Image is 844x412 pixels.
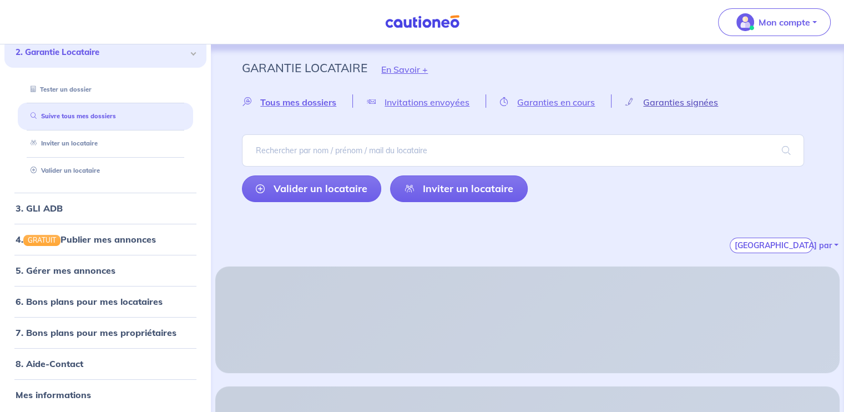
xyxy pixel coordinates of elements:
[4,290,206,313] div: 6. Bons plans pour mes locataires
[4,321,206,344] div: 7. Bons plans pour mes propriétaires
[4,353,206,375] div: 8. Aide-Contact
[18,81,193,99] div: Tester un dossier
[16,296,163,307] a: 6. Bons plans pour mes locataires
[16,234,156,245] a: 4.GRATUITPublier mes annonces
[242,97,352,107] a: Tous mes dossiers
[16,327,176,338] a: 7. Bons plans pour mes propriétaires
[736,13,754,31] img: illu_account_valid_menu.svg
[611,97,734,107] a: Garanties signées
[4,384,206,406] div: Mes informations
[26,167,100,174] a: Valider un locataire
[18,134,193,153] div: Inviter un locataire
[4,37,206,68] div: 2. Garantie Locataire
[4,197,206,219] div: 3. GLI ADB
[16,389,91,400] a: Mes informations
[18,107,193,125] div: Suivre tous mes dossiers
[260,97,336,108] span: Tous mes dossiers
[718,8,831,36] button: illu_account_valid_menu.svgMon compte
[730,238,813,253] button: [GEOGRAPHIC_DATA] par
[16,265,115,276] a: 5. Gérer mes annonces
[353,97,486,107] a: Invitations envoyées
[26,139,98,147] a: Inviter un locataire
[643,97,718,108] span: Garanties signées
[381,15,464,29] img: Cautioneo
[26,86,92,93] a: Tester un dossier
[4,259,206,282] div: 5. Gérer mes annonces
[16,203,63,214] a: 3. GLI ADB
[4,228,206,250] div: 4.GRATUITPublier mes annonces
[769,135,804,166] span: search
[390,175,527,202] a: Inviter un locataire
[242,175,381,202] a: Valider un locataire
[26,112,116,120] a: Suivre tous mes dossiers
[486,97,611,107] a: Garanties en cours
[16,46,187,59] span: 2. Garantie Locataire
[517,97,595,108] span: Garanties en cours
[242,58,367,78] p: Garantie Locataire
[16,358,83,369] a: 8. Aide-Contact
[242,134,804,167] input: Rechercher par nom / prénom / mail du locataire
[367,53,442,86] button: En Savoir +
[18,162,193,180] div: Valider un locataire
[385,97,469,108] span: Invitations envoyées
[759,16,810,29] p: Mon compte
